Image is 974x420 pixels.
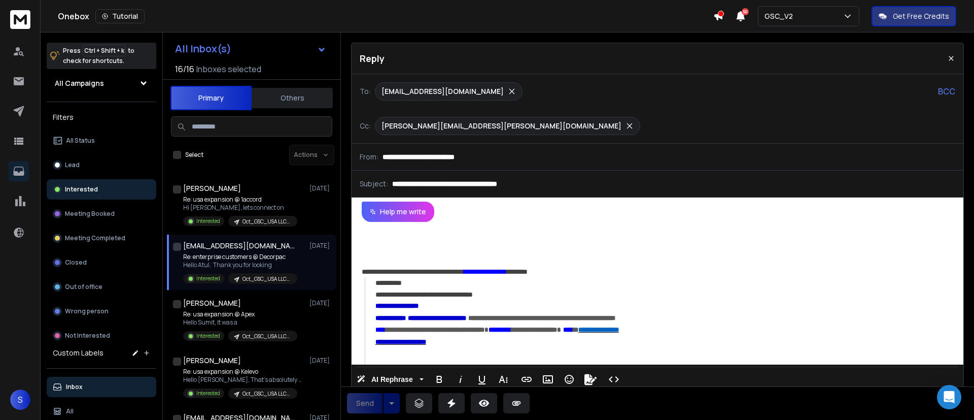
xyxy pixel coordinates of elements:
span: Ctrl + Shift + k [83,45,126,56]
p: Re: usa expansion @ Kelevo [183,368,305,376]
button: S [10,390,30,410]
h1: [PERSON_NAME] [183,298,241,308]
button: Underline (Ctrl+U) [472,369,492,390]
button: Get Free Credits [872,6,956,26]
h1: All Campaigns [55,78,104,88]
p: To: [360,86,371,96]
p: [EMAIL_ADDRESS][DOMAIN_NAME] [381,86,504,96]
button: More Text [494,369,513,390]
p: Oct_GSC_USA LLC_20-100_India [242,218,291,225]
p: Wrong person [65,307,109,315]
p: Interested [196,217,220,225]
button: Emoticons [560,369,579,390]
button: All Inbox(s) [167,39,334,59]
p: Lead [65,161,80,169]
p: Hello [PERSON_NAME], That's absolutely fine. [183,376,305,384]
p: Meeting Booked [65,210,115,218]
button: AI Rephrase [355,369,426,390]
h1: [EMAIL_ADDRESS][DOMAIN_NAME] [183,241,295,251]
p: Interested [65,185,98,193]
p: [DATE] [309,357,332,365]
button: Interested [47,179,156,200]
h3: Custom Labels [53,348,103,358]
button: All Campaigns [47,73,156,93]
p: Cc: [360,121,371,131]
h1: [PERSON_NAME] [183,183,241,193]
p: Reply [360,51,385,66]
p: [DATE] [309,184,332,192]
button: Italic (Ctrl+I) [451,369,470,390]
p: Hello Atul, Thank you for looking [183,261,297,269]
h3: Inboxes selected [196,63,261,75]
label: Select [185,151,203,159]
h1: All Inbox(s) [175,44,231,54]
button: Meeting Completed [47,228,156,248]
h3: Filters [47,110,156,124]
button: Bold (Ctrl+B) [430,369,449,390]
button: Closed [47,252,156,273]
button: Help me write [362,202,434,222]
button: Others [252,87,333,109]
span: AI Rephrase [369,375,415,384]
p: Oct_GSC_USA LLC_20-100_India [242,390,291,398]
p: Interested [196,390,220,397]
p: Re: enterprise customers @ Decorpac [183,253,297,261]
p: Re: usa expansion @ 1accord [183,196,297,204]
p: Meeting Completed [65,234,125,242]
button: Signature [581,369,600,390]
button: Wrong person [47,301,156,321]
p: Subject: [360,179,388,189]
button: Tutorial [95,9,145,23]
p: Hello Sumit, It was a [183,318,297,327]
p: GSC_V2 [764,11,797,21]
button: Insert Link (Ctrl+K) [517,369,536,390]
p: From: [360,152,378,162]
h1: [PERSON_NAME] [183,356,241,366]
button: Inbox [47,377,156,397]
button: Not Interested [47,326,156,346]
p: All [66,407,74,415]
p: Press to check for shortcuts. [63,46,134,66]
p: BCC [938,85,955,98]
p: All Status [66,137,95,145]
p: Oct_GSC_USA LLC_20-100_India [242,333,291,340]
p: Out of office [65,283,102,291]
button: Code View [604,369,623,390]
p: Interested [196,332,220,340]
p: Oct_GSC_USA LLC_20-100_India [242,275,291,283]
button: Meeting Booked [47,204,156,224]
p: Inbox [66,383,83,391]
span: 50 [742,8,749,15]
p: Hi [PERSON_NAME], lets connect on [183,204,297,212]
p: [DATE] [309,242,332,250]
p: Not Interested [65,332,110,340]
p: Interested [196,275,220,282]
button: Out of office [47,277,156,297]
p: Get Free Credits [893,11,949,21]
button: All Status [47,131,156,151]
button: Primary [170,86,252,110]
p: Closed [65,259,87,267]
div: Open Intercom Messenger [937,385,961,409]
p: [PERSON_NAME][EMAIL_ADDRESS][PERSON_NAME][DOMAIN_NAME] [381,121,621,131]
button: Insert Image (Ctrl+P) [538,369,558,390]
button: Lead [47,155,156,175]
div: Onebox [58,9,713,23]
p: [DATE] [309,299,332,307]
span: 16 / 16 [175,63,194,75]
p: Re: usa expansion @ Apex [183,310,297,318]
